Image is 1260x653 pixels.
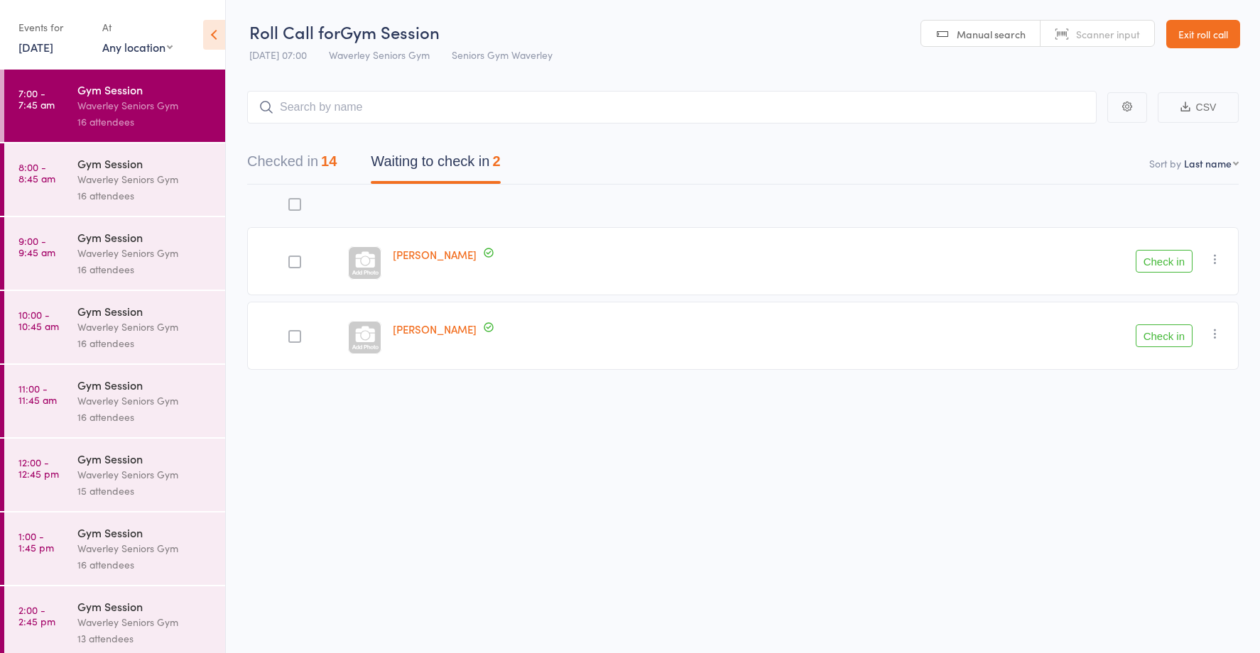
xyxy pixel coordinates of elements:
div: 16 attendees [77,114,213,130]
button: Check in [1136,250,1193,273]
a: [PERSON_NAME] [393,247,477,262]
a: 1:00 -1:45 pmGym SessionWaverley Seniors Gym16 attendees [4,512,225,585]
div: Waverley Seniors Gym [77,393,213,409]
time: 9:00 - 9:45 am [18,235,55,258]
a: 7:00 -7:45 amGym SessionWaverley Seniors Gym16 attendees [4,70,225,142]
a: 8:00 -8:45 amGym SessionWaverley Seniors Gym16 attendees [4,143,225,216]
div: 16 attendees [77,409,213,425]
div: Gym Session [77,82,213,97]
div: 16 attendees [77,556,213,573]
span: Waverley Seniors Gym [329,48,430,62]
div: 15 attendees [77,483,213,499]
span: [DATE] 07:00 [249,48,307,62]
div: Waverley Seniors Gym [77,540,213,556]
time: 2:00 - 2:45 pm [18,604,55,627]
div: Waverley Seniors Gym [77,245,213,261]
div: Waverley Seniors Gym [77,97,213,114]
span: Gym Session [340,20,440,43]
button: Checked in14 [247,146,337,184]
div: Gym Session [77,451,213,466]
time: 11:00 - 11:45 am [18,383,57,405]
time: 7:00 - 7:45 am [18,87,55,110]
label: Sort by [1149,156,1181,170]
time: 8:00 - 8:45 am [18,161,55,184]
button: Check in [1136,324,1193,347]
span: Manual search [957,27,1026,41]
div: Gym Session [77,525,213,540]
a: 12:00 -12:45 pmGym SessionWaverley Seniors Gym15 attendees [4,439,225,511]
time: 12:00 - 12:45 pm [18,456,59,479]
a: Exit roll call [1166,20,1240,48]
div: At [102,16,173,39]
div: 16 attendees [77,261,213,278]
button: Waiting to check in2 [371,146,500,184]
div: Gym Session [77,155,213,171]
div: 13 attendees [77,630,213,647]
div: 2 [492,153,500,169]
div: 14 [321,153,337,169]
span: Scanner input [1076,27,1140,41]
div: Gym Session [77,303,213,319]
a: [DATE] [18,39,53,55]
div: Last name [1184,156,1232,170]
div: Any location [102,39,173,55]
a: [PERSON_NAME] [393,322,477,336]
div: Waverley Seniors Gym [77,319,213,335]
div: Waverley Seniors Gym [77,171,213,187]
time: 10:00 - 10:45 am [18,309,59,331]
div: Gym Session [77,229,213,245]
div: Waverley Seniors Gym [77,614,213,630]
span: Seniors Gym Waverley [452,48,553,62]
input: Search by name [247,91,1097,124]
span: Roll Call for [249,20,340,43]
div: 16 attendees [77,187,213,204]
button: CSV [1158,92,1239,123]
div: Events for [18,16,88,39]
div: Gym Session [77,598,213,614]
time: 1:00 - 1:45 pm [18,530,54,553]
div: Gym Session [77,377,213,393]
a: 10:00 -10:45 amGym SessionWaverley Seniors Gym16 attendees [4,291,225,363]
div: Waverley Seniors Gym [77,466,213,483]
a: 11:00 -11:45 amGym SessionWaverley Seniors Gym16 attendees [4,365,225,437]
div: 16 attendees [77,335,213,351]
a: 9:00 -9:45 amGym SessionWaverley Seniors Gym16 attendees [4,217,225,290]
